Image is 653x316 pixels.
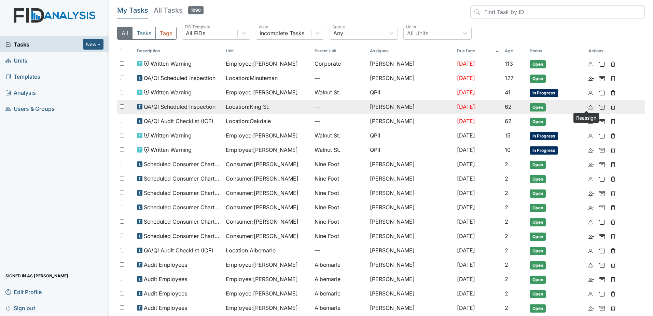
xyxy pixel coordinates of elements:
span: In Progress [530,89,558,97]
span: QA/QI Scheduled Inspection [144,103,216,111]
span: Nine Foot [315,203,339,211]
a: Archive [599,117,605,125]
span: Employee : [PERSON_NAME] [226,289,298,298]
span: Templates [5,71,40,82]
span: 113 [505,60,513,67]
a: Delete [610,174,616,183]
td: [PERSON_NAME] [367,301,454,315]
span: Open [530,204,546,212]
a: Delete [610,218,616,226]
span: Consumer : [PERSON_NAME] [226,232,298,240]
span: Scheduled Consumer Chart Review [144,174,220,183]
a: Archive [599,203,605,211]
span: 62 [505,118,512,124]
span: Audit Employees [144,289,187,298]
span: [DATE] [457,175,475,182]
span: [DATE] [457,290,475,297]
div: Any [333,29,343,37]
a: Delete [610,146,616,154]
span: Nine Foot [315,189,339,197]
span: QA/QI Scheduled Inspection [144,74,216,82]
span: Audit Employees [144,304,187,312]
span: Nine Foot [315,160,339,168]
td: [PERSON_NAME] [367,100,454,114]
span: Sign out [5,303,35,313]
a: Delete [610,289,616,298]
span: Open [530,118,546,126]
span: Tasks [5,40,83,49]
div: All FIDs [186,29,205,37]
span: 2 [505,204,508,211]
a: Delete [610,117,616,125]
span: 2 [505,247,508,254]
span: Open [530,189,546,198]
a: Delete [610,103,616,111]
span: — [315,117,364,125]
span: Location : Minuteman [226,74,278,82]
span: QA/QI Audit Checklist (ICF) [144,117,213,125]
span: Location : King St. [226,103,270,111]
span: Albemarle [315,304,341,312]
span: QA/QI Audit Checklist (ICF) [144,246,213,254]
td: QPII [367,129,454,143]
span: — [315,103,364,111]
span: Open [530,276,546,284]
button: Tasks [132,27,156,40]
span: Open [530,60,546,68]
a: Delete [610,131,616,140]
span: [DATE] [457,233,475,239]
span: [DATE] [457,132,475,139]
span: Nine Foot [315,174,339,183]
td: [PERSON_NAME] [367,114,454,129]
span: Walnut St. [315,131,341,140]
a: Delete [610,189,616,197]
span: — [315,246,364,254]
a: Archive [599,289,605,298]
span: 2 [505,276,508,282]
span: [DATE] [457,276,475,282]
span: [DATE] [457,103,475,110]
h5: All Tasks [154,5,204,15]
span: Signed in as [PERSON_NAME] [5,271,68,281]
span: Scheduled Consumer Chart Review [144,160,220,168]
td: [PERSON_NAME] [367,243,454,258]
th: Toggle SortBy [527,45,586,57]
span: [DATE] [457,189,475,196]
td: [PERSON_NAME] [367,215,454,229]
a: Archive [599,131,605,140]
span: 62 [505,103,512,110]
span: Albemarle [315,275,341,283]
span: [DATE] [457,146,475,153]
span: Written Warning [151,88,192,96]
a: Archive [599,218,605,226]
span: Audit Employees [144,275,187,283]
span: 2 [505,290,508,297]
a: Delete [610,160,616,168]
th: Toggle SortBy [312,45,367,57]
td: [PERSON_NAME] [367,272,454,287]
a: Archive [599,246,605,254]
span: Employee : [PERSON_NAME] [226,304,298,312]
a: Archive [599,275,605,283]
td: QPII [367,85,454,100]
span: 15 [505,132,511,139]
span: 2 [505,175,508,182]
span: Open [530,175,546,183]
td: [PERSON_NAME] [367,71,454,85]
span: Edit Profile [5,287,42,297]
td: [PERSON_NAME] [367,57,454,71]
span: Consumer : [PERSON_NAME] [226,218,298,226]
a: Archive [599,174,605,183]
span: Open [530,161,546,169]
td: [PERSON_NAME] [367,258,454,272]
a: Archive [599,146,605,154]
span: Nine Foot [315,218,339,226]
a: Archive [599,88,605,96]
button: New [83,39,103,50]
span: Scheduled Consumer Chart Review [144,218,220,226]
a: Archive [599,232,605,240]
span: Employee : [PERSON_NAME] [226,146,298,154]
span: Nine Foot [315,232,339,240]
td: QPII [367,143,454,157]
th: Toggle SortBy [134,45,223,57]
